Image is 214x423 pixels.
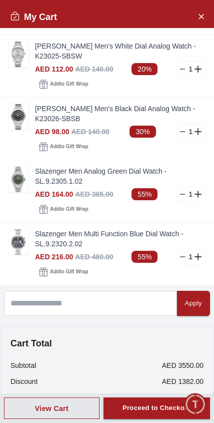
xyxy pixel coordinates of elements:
[10,360,36,370] p: Subtotal
[35,140,92,154] button: Addto Gift Wrap
[162,376,203,386] p: AED 1382.00
[131,188,157,200] span: 55%
[182,392,203,404] span: FREE
[122,402,191,414] div: Proceed to Checkout
[35,128,69,136] span: AED 98.00
[186,127,194,137] p: 1
[186,189,194,199] p: 1
[50,142,88,152] span: Add to Gift Wrap
[50,267,88,277] span: Add to Gift Wrap
[162,360,203,370] p: AED 3550.00
[71,128,109,136] span: AED 140.00
[35,190,73,198] span: AED 164.00
[185,298,202,309] div: Apply
[35,403,68,413] div: View Cart
[75,190,113,198] span: AED 365.00
[10,10,57,24] h2: My Cart
[177,291,210,316] button: Apply
[4,397,99,419] button: View Cart
[8,229,28,255] img: ...
[35,253,73,261] span: AED 216.00
[35,229,206,249] a: Slazenger Men Multi Function Blue Dial Watch -SL.9.2320.2.02
[10,376,37,386] p: Discount
[75,253,113,261] span: AED 480.00
[75,65,113,73] span: AED 140.00
[8,167,28,192] img: ...
[103,397,210,419] button: Proceed to Checkout
[35,265,92,279] button: Addto Gift Wrap
[35,104,206,124] a: [PERSON_NAME] Men's Black Dial Analog Watch - K23026-SBSB
[35,166,206,186] a: Slazenger Men Analog Green Dial Watch -SL.9.2305.1.02
[186,64,194,74] p: 1
[35,41,206,61] a: [PERSON_NAME] Men's White Dial Analog Watch - K23025-SBSW
[193,8,209,24] button: Close Account
[131,251,157,263] span: 55%
[35,202,92,216] button: Addto Gift Wrap
[50,204,88,214] span: Add to Gift Wrap
[35,65,73,73] span: AED 112.00
[184,393,206,415] div: Chat Widget
[186,252,194,262] p: 1
[129,126,155,138] span: 30%
[10,336,203,350] h4: Cart Total
[8,42,28,67] img: ...
[8,104,28,130] img: ...
[131,63,157,75] span: 20%
[10,392,66,404] p: Shipping Charges
[35,77,92,91] button: Addto Gift Wrap
[50,79,88,89] span: Add to Gift Wrap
